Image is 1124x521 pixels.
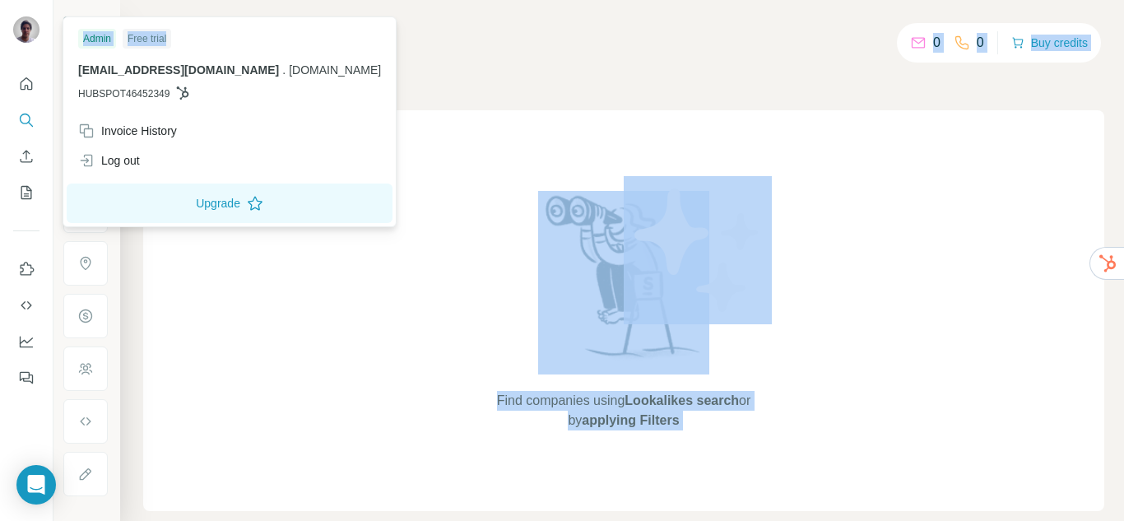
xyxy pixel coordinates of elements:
[492,391,755,430] span: Find companies using or by
[282,63,286,77] span: .
[78,123,177,139] div: Invoice History
[625,393,739,407] span: Lookalikes search
[13,105,39,135] button: Search
[143,20,1104,43] h4: Search
[13,142,39,171] button: Enrich CSV
[13,291,39,320] button: Use Surfe API
[16,465,56,505] div: Open Intercom Messenger
[13,178,39,207] button: My lists
[13,16,39,43] img: Avatar
[13,363,39,393] button: Feedback
[289,63,381,77] span: [DOMAIN_NAME]
[78,63,279,77] span: [EMAIL_ADDRESS][DOMAIN_NAME]
[67,184,392,223] button: Upgrade
[13,254,39,284] button: Use Surfe on LinkedIn
[78,152,140,169] div: Log out
[78,86,170,101] span: HUBSPOT46452349
[51,10,118,35] button: Show
[538,191,709,374] img: Surfe Illustration - Woman searching with binoculars
[78,29,116,49] div: Admin
[933,33,941,53] p: 0
[123,29,171,49] div: Free trial
[582,413,679,427] span: applying Filters
[13,327,39,356] button: Dashboard
[624,176,772,324] img: Surfe Illustration - Stars
[1011,31,1088,54] button: Buy credits
[13,69,39,99] button: Quick start
[977,33,984,53] p: 0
